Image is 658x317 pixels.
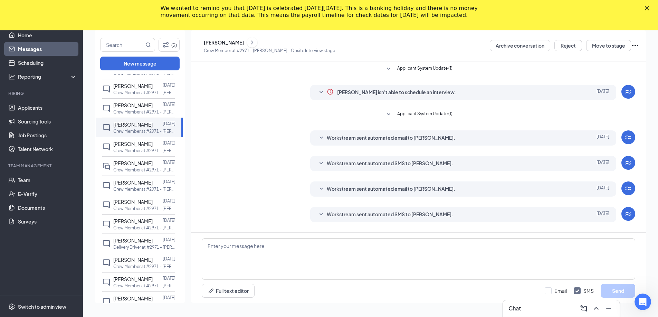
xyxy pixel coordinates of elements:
button: SmallChevronDownApplicant System Update (1) [384,65,452,73]
p: [DATE] [163,159,175,165]
p: [DATE] [163,275,175,281]
span: [PERSON_NAME] [113,179,153,186]
svg: ChatInactive [102,181,111,190]
span: [PERSON_NAME] [113,83,153,89]
svg: WorkstreamLogo [624,159,632,167]
a: Surveys [18,215,77,228]
svg: SmallChevronDown [317,185,325,193]
svg: ChevronRight [249,38,256,47]
svg: MagnifyingGlass [145,42,151,48]
svg: SmallChevronDown [317,210,325,219]
p: [DATE] [163,121,175,127]
iframe: Intercom live chat [635,294,651,310]
p: Crew Member at #2971 - [PERSON_NAME] [113,128,175,134]
p: [DATE] [163,295,175,300]
button: Minimize [603,303,614,314]
span: [PERSON_NAME] [113,218,153,224]
svg: ChatInactive [102,239,111,248]
span: Workstream sent automated email to [PERSON_NAME]. [327,185,455,193]
a: Team [18,173,77,187]
svg: Info [327,88,334,95]
button: Filter (2) [159,38,180,52]
span: [DATE] [597,185,609,193]
svg: ChatInactive [102,220,111,228]
svg: WorkstreamLogo [624,88,632,96]
div: Team Management [8,163,76,169]
p: [DATE] [163,140,175,146]
a: Messages [18,42,77,56]
span: [PERSON_NAME] [113,160,153,166]
p: Crew Member at #2971 - [PERSON_NAME] [113,90,175,96]
p: Crew Member at #2971 - [PERSON_NAME] [113,264,175,269]
svg: ChatInactive [102,104,111,112]
svg: SmallChevronDown [384,110,393,119]
svg: ChatInactive [102,201,111,209]
svg: Settings [8,303,15,310]
svg: ComposeMessage [580,304,588,313]
p: Crew Member at #2971 - [PERSON_NAME] [113,186,175,192]
svg: ChevronUp [592,304,600,313]
span: Applicant System Update (1) [397,65,452,73]
span: [PERSON_NAME] [113,237,153,244]
svg: Minimize [604,304,613,313]
span: [PERSON_NAME] [113,102,153,108]
p: [DATE] [163,198,175,204]
p: Crew Member at #2971 - [PERSON_NAME] [113,283,175,289]
input: Search [101,38,144,51]
svg: ChatInactive [102,85,111,93]
svg: ChatInactive [102,123,111,132]
svg: SmallChevronDown [317,88,325,97]
svg: WorkstreamLogo [624,133,632,141]
p: Crew Member at #2971 - [PERSON_NAME] [113,225,175,231]
button: Send [601,284,635,298]
p: Crew Member at #2971 - [PERSON_NAME] - Onsite Interview stage [204,48,335,53]
a: Documents [18,201,77,215]
a: Talent Network [18,142,77,156]
span: Workstream sent automated SMS to [PERSON_NAME]. [327,210,453,219]
span: Applicant System Update (1) [397,110,452,119]
svg: WorkstreamLogo [624,184,632,192]
p: Crew Member at #2971 - [PERSON_NAME] [113,167,175,173]
span: [DATE] [597,210,609,219]
svg: SmallChevronDown [317,159,325,168]
svg: ChatInactive [102,143,111,151]
h3: Chat [508,305,521,312]
svg: WorkstreamLogo [624,210,632,218]
svg: ChatInactive [102,278,111,286]
span: [DATE] [597,88,609,97]
p: Crew Member at #2971 - [PERSON_NAME] [113,302,175,308]
a: Applicants [18,101,77,115]
svg: SmallChevronDown [384,65,393,73]
p: [DATE] [163,237,175,242]
svg: SmallChevronDown [317,134,325,142]
svg: Ellipses [631,41,639,50]
p: [DATE] [163,256,175,262]
svg: Pen [208,287,214,294]
a: Scheduling [18,56,77,70]
button: Reject [554,40,582,51]
p: [DATE] [163,217,175,223]
p: Crew Member at #2971 - [PERSON_NAME] [113,148,175,153]
span: [DATE] [597,134,609,142]
div: Switch to admin view [18,303,66,310]
button: New message [100,57,180,70]
span: [PERSON_NAME] [113,257,153,263]
button: Move to stage [586,40,631,51]
a: Job Postings [18,128,77,142]
p: [DATE] [163,82,175,88]
p: Delivery Driver at #2971 - [PERSON_NAME] [113,244,175,250]
a: E-Verify [18,187,77,201]
div: Reporting [18,73,77,80]
span: Workstream sent automated email to [PERSON_NAME]. [327,134,455,142]
span: Workstream sent automated SMS to [PERSON_NAME]. [327,159,453,168]
div: Hiring [8,90,76,96]
button: Full text editorPen [202,284,255,298]
span: [PERSON_NAME] isn't able to schedule an interview. [337,88,456,97]
svg: Filter [162,41,170,49]
p: Crew Member at #2971 - [PERSON_NAME] [113,206,175,211]
p: [DATE] [163,101,175,107]
svg: ChatInactive [102,259,111,267]
button: ComposeMessage [578,303,589,314]
span: [PERSON_NAME] [113,121,153,128]
button: SmallChevronDownApplicant System Update (1) [384,110,452,119]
